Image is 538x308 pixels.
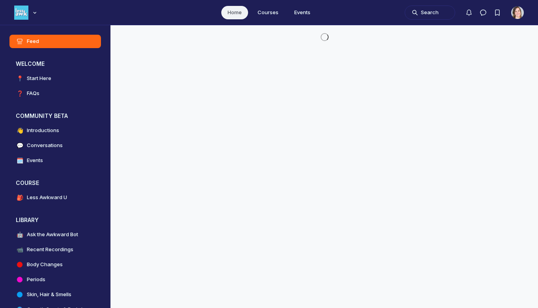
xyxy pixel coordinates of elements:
[476,6,490,20] button: Direct messages
[9,87,101,100] a: ❓FAQs
[9,124,101,137] a: 👋Introductions
[16,157,24,164] span: 🗓️
[9,258,101,271] a: Body Changes
[16,60,45,68] h3: WELCOME
[221,6,248,19] a: Home
[9,214,101,226] button: LIBRARYCollapse space
[288,6,317,19] a: Events
[27,90,39,97] h4: FAQs
[9,288,101,301] a: Skin, Hair & Smells
[9,154,101,167] a: 🗓️Events
[9,35,101,48] a: Feed
[490,6,504,20] button: Bookmarks
[405,6,455,20] button: Search
[27,75,51,82] h4: Start Here
[111,25,538,47] main: Main Content
[27,157,43,164] h4: Events
[16,246,24,254] span: 📹
[462,6,476,20] button: Notifications
[9,273,101,286] a: Periods
[27,276,45,284] h4: Periods
[16,142,24,149] span: 💬
[9,139,101,152] a: 💬Conversations
[9,177,101,189] button: COURSECollapse space
[9,228,101,241] a: 🤖Ask the Awkward Bot
[16,112,68,120] h3: COMMUNITY BETA
[27,231,78,239] h4: Ask the Awkward Bot
[14,6,28,20] img: Less Awkward Hub logo
[27,127,59,134] h4: Introductions
[27,246,73,254] h4: Recent Recordings
[16,90,24,97] span: ❓
[9,243,101,256] a: 📹Recent Recordings
[16,179,39,187] h3: COURSE
[16,216,39,224] h3: LIBRARY
[27,261,63,269] h4: Body Changes
[27,291,71,299] h4: Skin, Hair & Smells
[16,231,24,239] span: 🤖
[14,5,39,21] button: Less Awkward Hub logo
[9,58,101,70] button: WELCOMECollapse space
[27,37,39,45] h4: Feed
[16,127,24,134] span: 👋
[9,110,101,122] button: COMMUNITY BETACollapse space
[511,6,524,19] button: User menu options
[27,142,63,149] h4: Conversations
[9,191,101,204] a: 🎒Less Awkward U
[9,72,101,85] a: 📍Start Here
[251,6,285,19] a: Courses
[16,75,24,82] span: 📍
[16,194,24,202] span: 🎒
[27,194,67,202] h4: Less Awkward U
